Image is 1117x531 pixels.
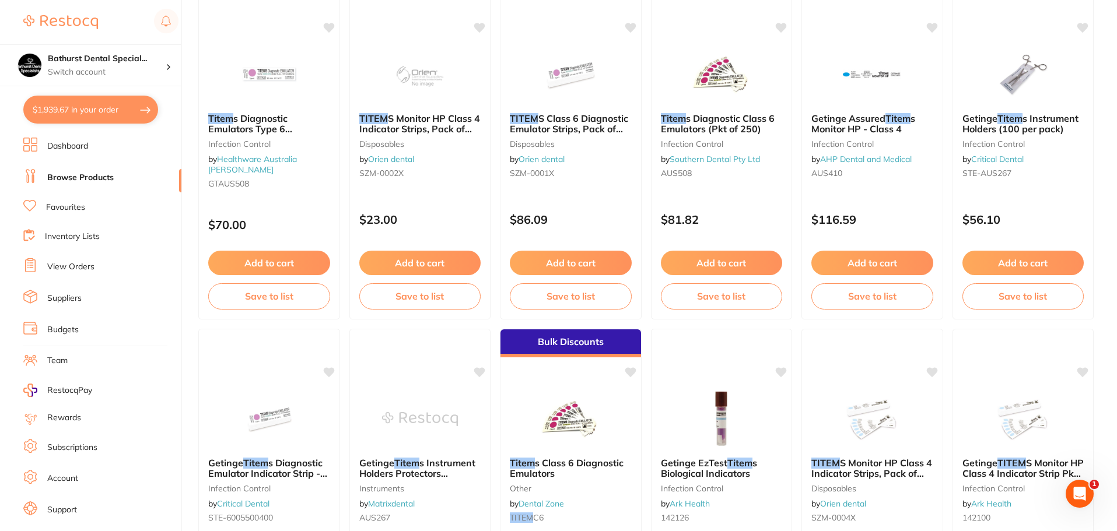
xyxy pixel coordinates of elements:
a: Healthware Australia [PERSON_NAME] [208,154,297,175]
a: Matrixdental [368,498,415,509]
small: disposables [359,139,481,149]
b: Titems Class 6 Diagnostic Emulators [510,458,632,479]
a: Dashboard [47,140,88,152]
span: C6 [533,512,544,523]
span: by [208,154,297,175]
b: Getinge Titems Instrument Holders (100 per pack) [962,113,1084,135]
button: Add to cart [359,251,481,275]
a: Orien dental [368,154,414,164]
img: Restocq Logo [23,15,98,29]
span: s Instrument Holders Protectors (100/pcs) [359,457,475,490]
a: Browse Products [47,172,114,184]
span: STE-AUS267 [962,168,1011,178]
img: Getinge Titems Diagnostic Emulator Indicator Strip - Class 6 (250 strips per box) [231,390,307,448]
small: instruments [359,484,481,493]
a: Favourites [46,202,85,213]
b: Getinge EzTest Titems Biological Indicators [661,458,783,479]
span: Getinge Assured [811,112,885,124]
p: $81.82 [661,213,783,226]
span: s Diagnostic Emulator Indicator Strip - Class 6 (250 strips per box) [208,457,330,490]
button: Add to cart [962,251,1084,275]
span: s Class 6 Diagnostic Emulators [510,457,624,479]
p: $23.00 [359,213,481,226]
span: s Biological Indicators [661,457,757,479]
em: TITEM [997,457,1026,469]
div: Bulk Discounts [500,329,641,357]
a: Subscriptions [47,442,97,453]
span: by [359,498,415,509]
a: Ark Health [971,498,1011,509]
img: Titems Diagnostic Emulators Type 6 250/Pack [231,45,307,104]
button: Add to cart [208,251,330,275]
a: Orien dental [820,498,866,509]
button: Save to list [962,283,1084,309]
p: $70.00 [208,218,330,231]
iframe: Intercom live chat [1066,480,1094,508]
span: by [811,154,912,164]
button: Save to list [359,283,481,309]
span: Getinge [962,112,997,124]
em: TITEM [510,512,533,523]
a: Suppliers [47,293,82,304]
span: 142126 [661,512,689,523]
span: s Monitor HP - Class 4 [811,112,915,135]
a: Account [47,473,78,484]
span: by [510,154,565,164]
span: by [208,498,269,509]
em: TITEM [359,112,388,124]
a: AHP Dental and Medical [820,154,912,164]
span: S Class 6 Diagnostic Emulator Strips, Pack of 250 [510,112,628,146]
small: infection control [811,139,933,149]
h4: Bathurst Dental Specialists [48,53,166,65]
b: Getinge Assured Titems Monitor HP - Class 4 [811,113,933,135]
span: 142100 [962,512,990,523]
b: Getinge Titems Diagnostic Emulator Indicator Strip - Class 6 (250 strips per box) [208,458,330,479]
button: Add to cart [661,251,783,275]
img: TITEMS Monitor HP Class 4 Indicator Strips, Pack of 125 [382,45,458,104]
img: Getinge Assured Titems Monitor HP - Class 4 [834,45,910,104]
a: Critical Dental [217,498,269,509]
a: Budgets [47,324,79,336]
small: other [510,484,632,493]
a: Restocq Logo [23,9,98,36]
em: Titem [208,112,233,124]
img: Bathurst Dental Specialists [18,54,41,77]
a: Orien dental [519,154,565,164]
span: by [510,498,564,509]
p: $86.09 [510,213,632,226]
small: disposables [811,484,933,493]
span: SZM-0002X [359,168,404,178]
a: Dental Zone [519,498,564,509]
b: TITEMS Monitor HP Class 4 Indicator Strips, Pack of 125 [359,113,481,135]
em: TITEM [811,457,840,469]
img: Titems Class 6 Diagnostic Emulators [533,390,608,448]
button: Add to cart [510,251,632,275]
button: Save to list [661,283,783,309]
a: View Orders [47,261,94,273]
button: Save to list [510,283,632,309]
b: TITEMS Class 6 Diagnostic Emulator Strips, Pack of 250 [510,113,632,135]
small: infection control [208,484,330,493]
span: S Monitor HP Class 4 Indicator Strip Pkt 2000 [962,457,1084,490]
em: Titem [997,112,1023,124]
span: SZM-0001X [510,168,554,178]
a: Southern Dental Pty Ltd [670,154,760,164]
a: Inventory Lists [45,231,100,242]
p: $116.59 [811,213,933,226]
button: Save to list [811,283,933,309]
em: Titem [727,457,752,469]
button: Save to list [208,283,330,309]
a: Team [47,355,68,367]
span: by [661,498,710,509]
em: Titem [510,457,535,469]
span: Getinge [359,457,394,469]
button: Add to cart [811,251,933,275]
span: 1 [1090,480,1099,489]
span: Getinge [962,457,997,469]
span: AUS508 [661,168,692,178]
span: S Monitor HP Class 4 Indicator Strips, Pack of 2000 [811,457,932,490]
a: Rewards [47,412,81,424]
span: by [962,154,1024,164]
img: TITEMS Class 6 Diagnostic Emulator Strips, Pack of 250 [533,45,608,104]
span: s Diagnostic Class 6 Emulators (Pkt of 250) [661,112,775,135]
